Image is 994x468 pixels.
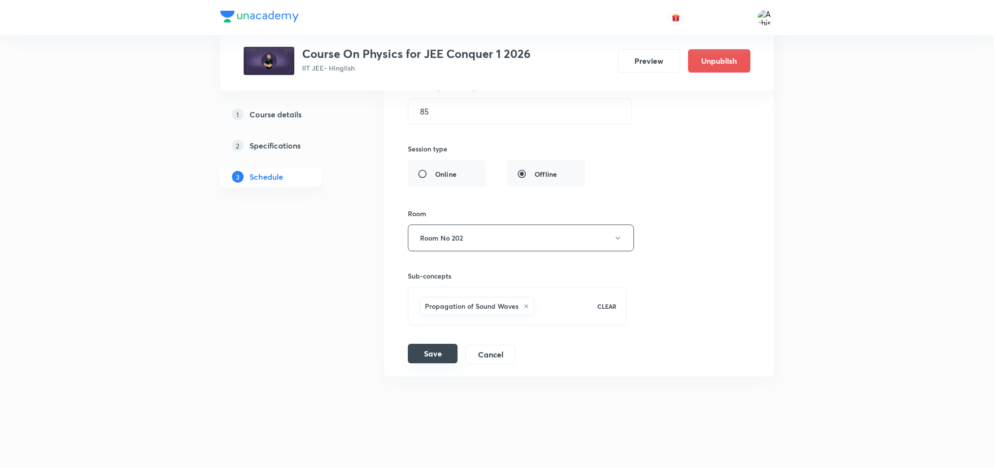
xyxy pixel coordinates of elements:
button: Unpublish [688,49,750,73]
p: 3 [232,171,244,183]
h6: Session type [408,144,447,154]
button: Room No 202 [408,225,634,251]
a: 1Course details [220,105,353,124]
button: Cancel [465,345,516,364]
p: IIT JEE • Hinglish [302,63,531,73]
p: CLEAR [597,302,616,311]
img: Company Logo [220,11,299,22]
a: Company Logo [220,11,299,25]
h6: Room [408,208,426,219]
button: Save [408,344,458,363]
img: avatar [671,13,680,22]
h6: Propagation of Sound Waves [425,301,518,311]
p: 1 [232,109,244,120]
h6: Sub-concepts [408,271,627,281]
input: 85 [408,99,631,124]
h3: Course On Physics for JEE Conquer 1 2026 [302,47,531,61]
p: 2 [232,140,244,151]
button: avatar [668,10,684,25]
img: de75e5640cd04df58f16585de2e10c6c.jpg [244,47,294,75]
a: 2Specifications [220,136,353,155]
button: Preview [618,49,680,73]
h5: Course details [249,109,302,120]
h5: Specifications [249,140,301,151]
h5: Schedule [249,171,283,183]
img: Ashish Kumar [757,9,774,26]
